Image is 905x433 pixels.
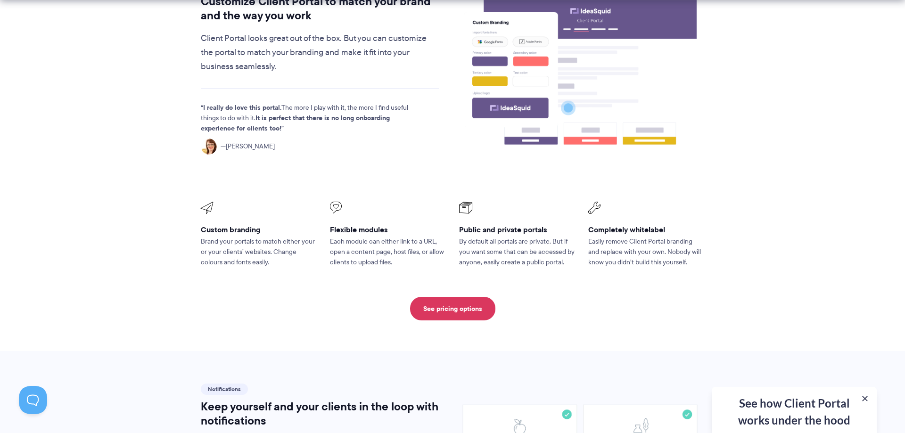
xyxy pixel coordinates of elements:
p: The more I play with it, the more I find useful things to do with it. [201,103,422,134]
h3: Completely whitelabel [588,225,704,235]
h2: Keep yourself and your clients in the loop with notifications [201,400,439,428]
a: See pricing options [410,297,495,320]
p: Client Portal looks great out of the box. But you can customize the portal to match your branding... [201,32,439,74]
p: Brand your portals to match either your or your clients’ websites. Change colours and fonts easily. [201,237,317,268]
strong: I really do love this portal. [203,102,281,113]
p: By default all portals are private. But if you want some that can be accessed by anyone, easily c... [459,237,575,268]
p: Each module can either link to a URL, open a content page, host files, or allow clients to upload... [330,237,446,268]
h3: Public and private portals [459,225,575,235]
span: Notifications [201,384,248,395]
strong: It is perfect that there is no long onboarding experience for clients too! [201,113,390,133]
h3: Flexible modules [330,225,446,235]
span: [PERSON_NAME] [221,141,275,152]
h3: Custom branding [201,225,317,235]
p: Easily remove Client Portal branding and replace with your own. Nobody will know you didn’t build... [588,237,704,268]
iframe: Toggle Customer Support [19,386,47,414]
